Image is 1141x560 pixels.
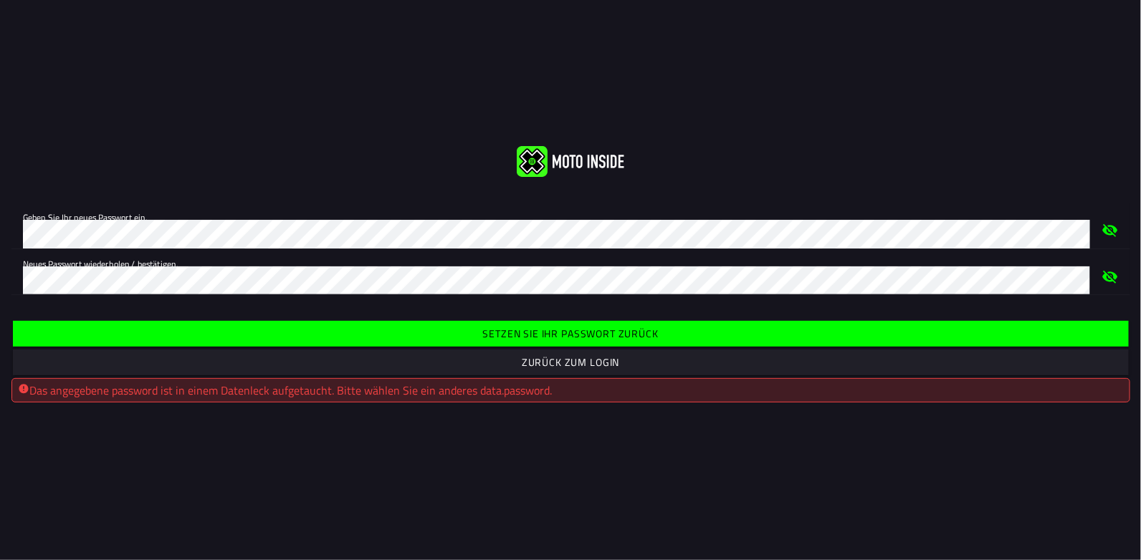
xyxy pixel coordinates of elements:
ion-button: Zurück zum Login [13,349,1129,375]
ion-icon: Auge [1102,208,1119,254]
ion-text: Setzen Sie Ihr Passwort zurück [483,329,659,339]
ion-icon: wachsam [18,383,29,395]
ion-icon: Auge [1102,254,1119,300]
font: Das angegebene password ist in einem Datenleck aufgetaucht. Bitte wählen Sie ein anderes data.pas... [29,382,552,399]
